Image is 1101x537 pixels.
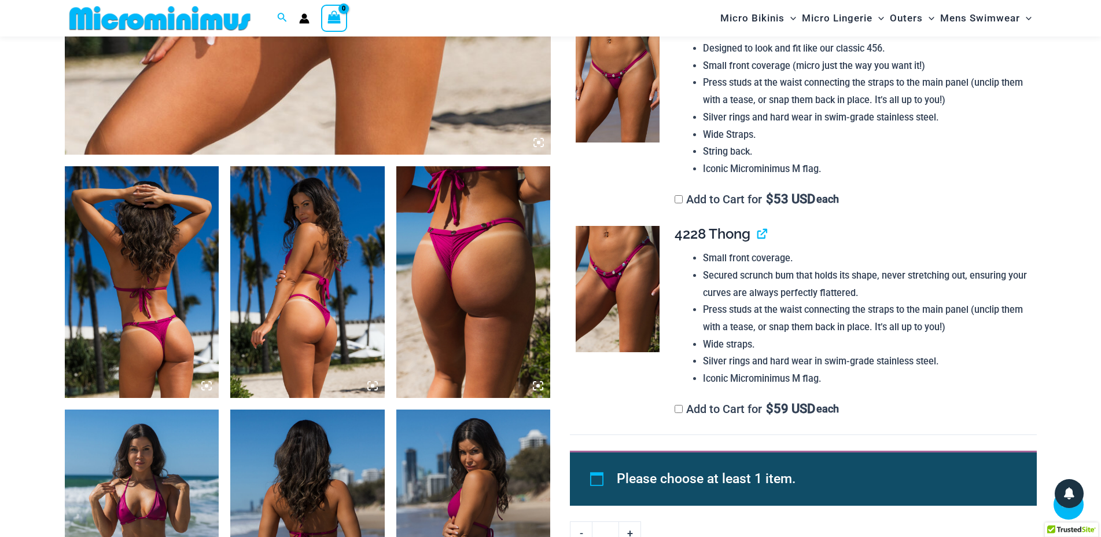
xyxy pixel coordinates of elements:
li: Silver rings and hard wear in swim-grade stainless steel. [703,353,1027,370]
a: Mens SwimwearMenu ToggleMenu Toggle [937,3,1034,33]
span: each [816,403,839,415]
input: Add to Cart for$53 USD each [675,195,683,203]
a: Search icon link [277,11,288,25]
a: OutersMenu ToggleMenu Toggle [887,3,937,33]
label: Add to Cart for [675,192,839,206]
li: Small front coverage (micro just the way you want it!) [703,57,1027,75]
a: Micro LingerieMenu ToggleMenu Toggle [799,3,887,33]
li: Iconic Microminimus M flag. [703,370,1027,388]
span: Mens Swimwear [940,3,1020,33]
li: Iconic Microminimus M flag. [703,160,1027,178]
li: Press studs at the waist connecting the straps to the main panel (unclip them with a tease, or sn... [703,301,1027,335]
a: Micro BikinisMenu ToggleMenu Toggle [717,3,799,33]
span: $ [766,192,774,206]
li: Please choose at least 1 item. [617,466,1010,492]
img: Tight Rope Pink 319 Top 4228 Thong [230,166,385,398]
input: Add to Cart for$59 USD each [675,405,683,413]
li: Secured scrunch bum that holds its shape, never stretching out, ensuring your curves are always p... [703,267,1027,301]
span: Micro Bikinis [720,3,785,33]
li: Wide straps. [703,336,1027,353]
span: each [816,193,839,205]
li: Designed to look and fit like our classic 456. [703,40,1027,57]
span: Menu Toggle [923,3,934,33]
li: Small front coverage. [703,250,1027,267]
span: Menu Toggle [785,3,796,33]
span: 53 USD [766,193,815,205]
li: Wide Straps. [703,126,1027,144]
span: Menu Toggle [1020,3,1032,33]
li: String back. [703,143,1027,160]
img: Tight Rope Pink 319 4212 Micro [576,16,660,143]
img: Tight Rope Pink 4228 Thong [396,166,551,398]
img: Tight Rope Pink 4228 Thong [576,226,660,352]
li: Silver rings and hard wear in swim-grade stainless steel. [703,109,1027,126]
nav: Site Navigation [716,2,1037,35]
span: 4228 Thong [675,225,750,242]
span: 59 USD [766,403,815,415]
span: Outers [890,3,923,33]
a: Account icon link [299,13,310,24]
img: Tight Rope Pink 319 Top 4228 Thong [65,166,219,398]
span: $ [766,401,774,416]
label: Add to Cart for [675,402,839,416]
img: MM SHOP LOGO FLAT [65,5,255,31]
span: Micro Lingerie [802,3,872,33]
a: View Shopping Cart, empty [321,5,348,31]
li: Press studs at the waist connecting the straps to the main panel (unclip them with a tease, or sn... [703,74,1027,108]
span: Menu Toggle [872,3,884,33]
